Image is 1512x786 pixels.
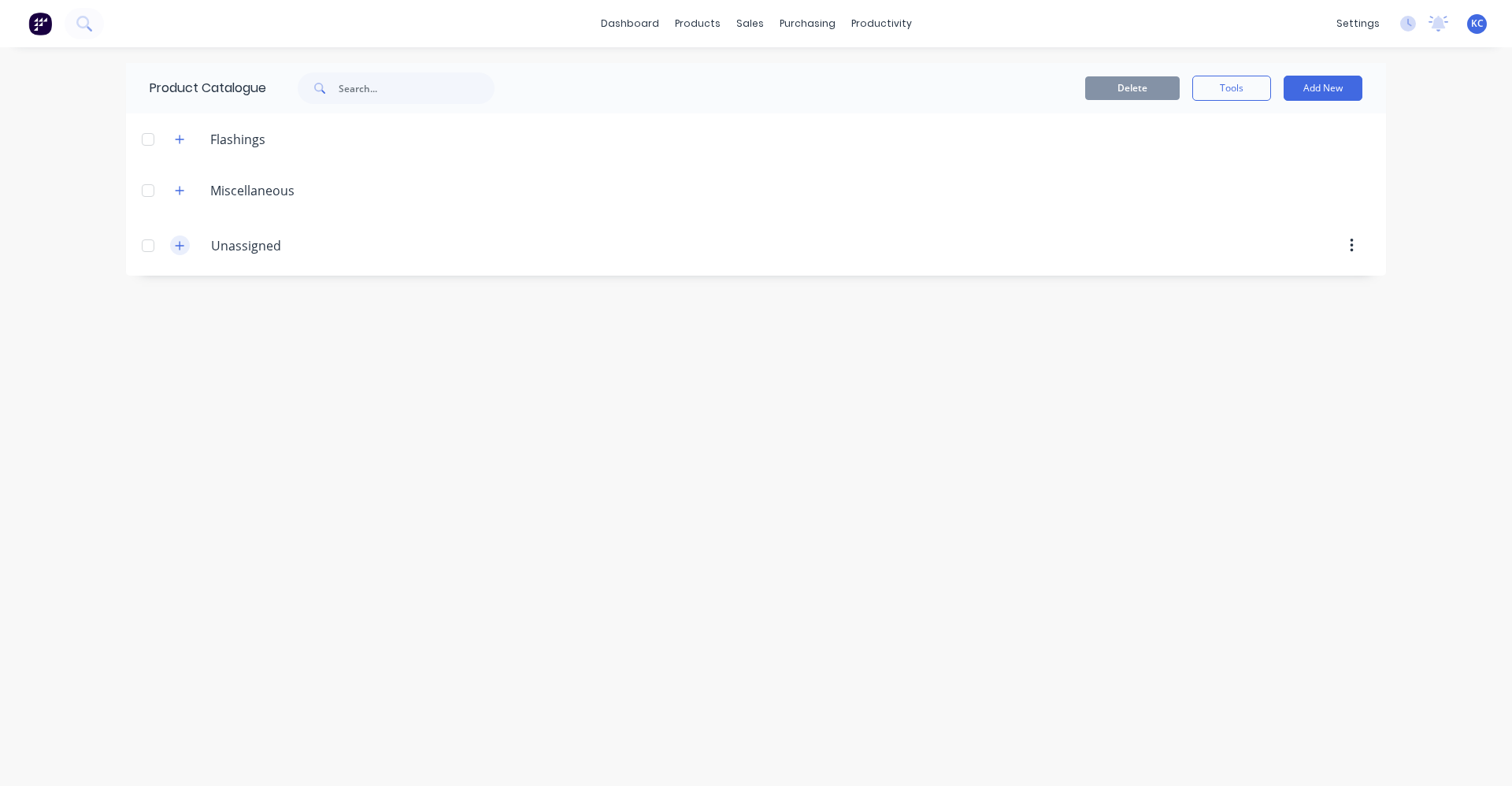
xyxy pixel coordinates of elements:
div: productivity [843,12,920,35]
button: Tools [1192,76,1271,101]
div: products [667,12,728,35]
a: dashboard [593,12,667,35]
div: Flashings [198,130,278,149]
button: Add New [1284,76,1362,101]
div: settings [1329,12,1388,35]
input: Search... [339,72,495,104]
div: purchasing [772,12,843,35]
div: Product Catalogue [126,63,266,113]
div: Miscellaneous [198,181,307,200]
span: KC [1471,17,1484,31]
div: sales [728,12,772,35]
img: Factory [28,12,52,35]
button: Delete [1085,76,1180,100]
input: Enter category name [211,236,398,255]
